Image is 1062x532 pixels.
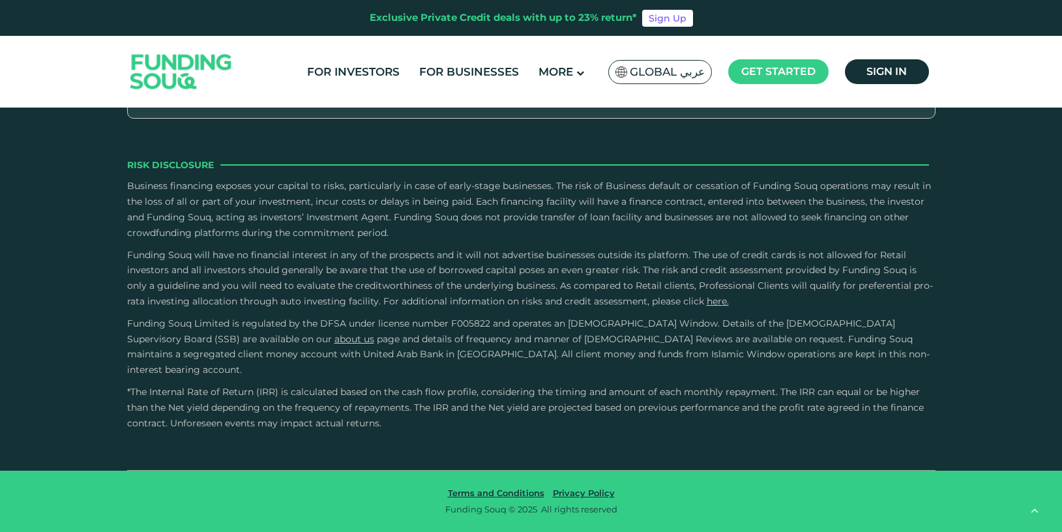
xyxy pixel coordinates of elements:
[866,65,907,78] span: Sign in
[334,333,374,345] a: About Us
[445,488,548,498] a: Terms and Conditions
[642,10,693,27] a: Sign Up
[370,10,637,25] div: Exclusive Private Credit deals with up to 23% return*
[127,158,214,172] span: Risk Disclosure
[615,66,627,78] img: SA Flag
[304,61,403,83] a: For Investors
[550,488,618,498] a: Privacy Policy
[518,504,537,514] span: 2025
[127,385,936,431] p: *The Internal Rate of Return (IRR) is calculated based on the cash flow profile, considering the ...
[630,65,705,80] span: Global عربي
[445,504,516,514] span: Funding Souq ©
[541,504,617,514] span: All rights reserved
[127,249,933,307] span: Funding Souq will have no financial interest in any of the prospects and it will not advertise bu...
[127,179,936,241] p: Business financing exposes your capital to risks, particularly in case of early-stage businesses....
[127,318,895,345] span: Funding Souq Limited is regulated by the DFSA under license number F005822 and operates an [DEMOG...
[127,333,930,376] span: and details of frequency and manner of [DEMOGRAPHIC_DATA] Reviews are available on request. Fundi...
[741,65,816,78] span: Get started
[377,333,400,345] span: page
[1020,496,1049,525] button: back
[416,61,522,83] a: For Businesses
[538,65,573,78] span: More
[707,295,729,307] a: here.
[845,59,929,84] a: Sign in
[117,39,245,105] img: Logo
